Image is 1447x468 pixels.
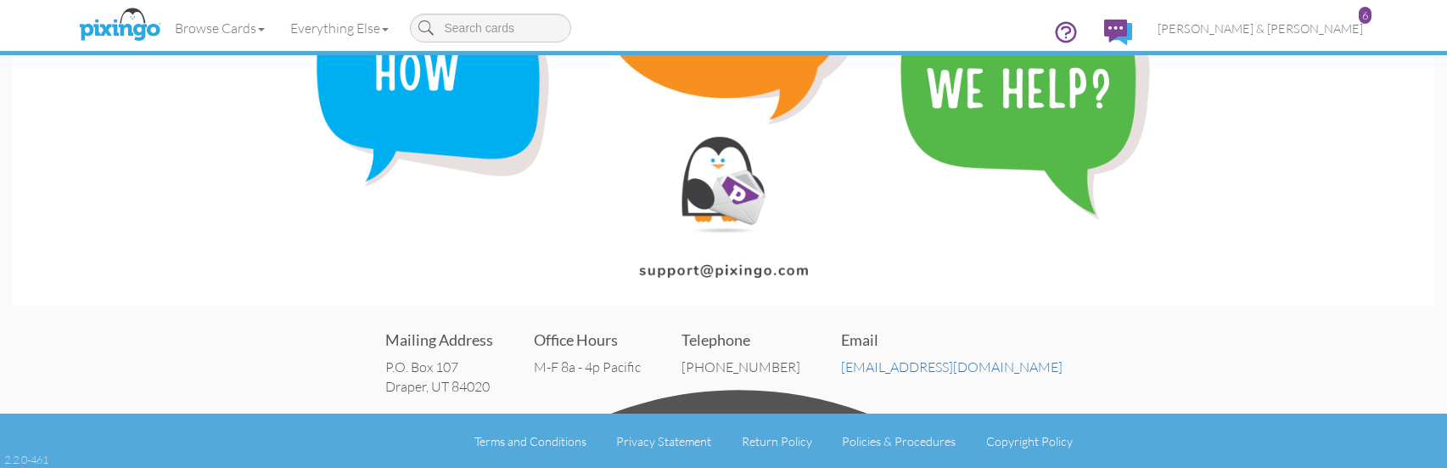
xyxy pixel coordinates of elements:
[1359,7,1371,24] div: 6
[986,434,1073,448] a: Copyright Policy
[278,7,401,49] a: Everything Else
[474,434,586,448] a: Terms and Conditions
[742,434,812,448] a: Return Policy
[1104,20,1132,45] img: comments.svg
[616,434,711,448] a: Privacy Statement
[1145,7,1376,50] a: [PERSON_NAME] & [PERSON_NAME] 6
[1158,21,1363,36] span: [PERSON_NAME] & [PERSON_NAME]
[410,14,571,42] input: Search cards
[162,7,278,49] a: Browse Cards
[842,434,956,448] a: Policies & Procedures
[75,4,165,47] img: pixingo logo
[4,452,48,467] div: 2.2.0-461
